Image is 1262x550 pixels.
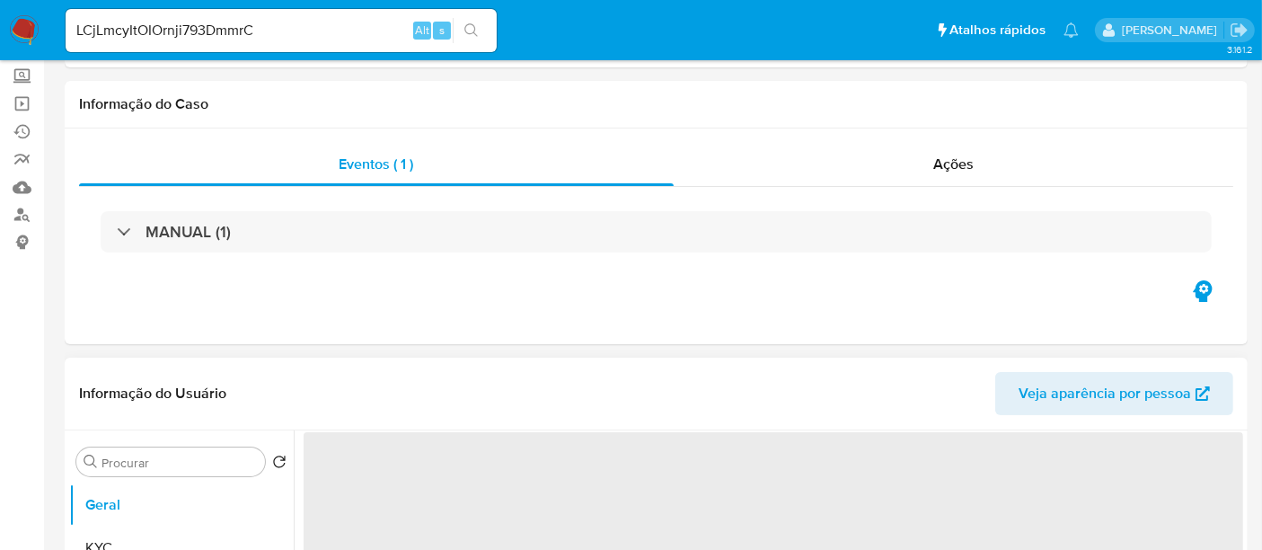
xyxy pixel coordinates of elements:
p: erico.trevizan@mercadopago.com.br [1122,22,1223,39]
div: MANUAL (1) [101,211,1212,253]
a: Notificações [1063,22,1079,38]
h3: MANUAL (1) [146,222,231,242]
button: search-icon [453,18,490,43]
span: s [439,22,445,39]
h1: Informação do Usuário [79,385,226,403]
h1: Informação do Caso [79,95,1233,113]
span: Ações [933,154,974,174]
span: Atalhos rápidos [949,21,1046,40]
span: Veja aparência por pessoa [1019,372,1191,415]
button: Retornar ao pedido padrão [272,455,287,475]
span: 3.161.2 [1227,42,1253,57]
span: Eventos ( 1 ) [339,154,413,174]
button: Procurar [84,455,98,469]
button: Geral [69,483,294,527]
a: Sair [1230,21,1249,40]
input: Procurar [101,455,258,471]
button: Veja aparência por pessoa [995,372,1233,415]
span: Alt [415,22,429,39]
input: Pesquise usuários ou casos... [66,19,497,42]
